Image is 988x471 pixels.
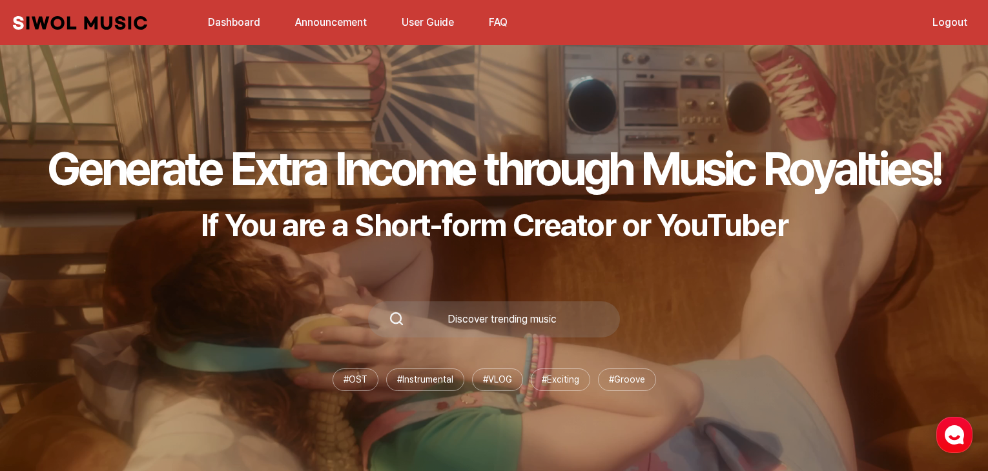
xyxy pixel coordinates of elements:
[394,8,462,36] a: User Guide
[333,368,378,391] li: # OST
[386,368,464,391] li: # Instrumental
[598,368,656,391] li: # Groove
[481,7,515,38] button: FAQ
[472,368,523,391] li: # VLOG
[404,314,599,325] div: Discover trending music
[47,206,941,244] p: If You are a Short-form Creator or YouTuber
[925,8,975,36] a: Logout
[47,141,941,196] h1: Generate Extra Income through Music Royalties!
[287,8,375,36] a: Announcement
[200,8,268,36] a: Dashboard
[531,368,590,391] li: # Exciting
